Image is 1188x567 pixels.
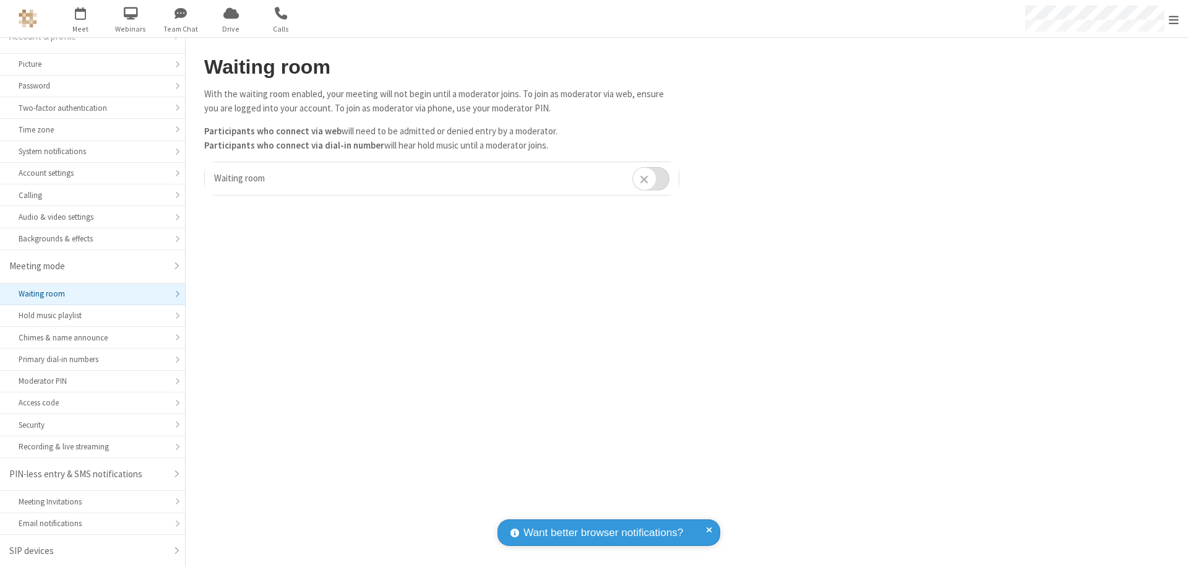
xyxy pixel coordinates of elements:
div: Picture [19,58,166,70]
div: Hold music playlist [19,309,166,321]
div: Primary dial-in numbers [19,353,166,365]
div: Two-factor authentication [19,102,166,114]
div: SIP devices [9,544,166,558]
b: Participants who connect via web [204,125,342,137]
div: Recording & live streaming [19,441,166,452]
span: Drive [208,24,254,35]
div: Moderator PIN [19,375,166,387]
img: QA Selenium DO NOT DELETE OR CHANGE [19,9,37,28]
span: Webinars [108,24,154,35]
span: Calls [258,24,304,35]
div: Calling [19,189,166,201]
div: Time zone [19,124,166,136]
div: Meeting Invitations [19,496,166,508]
span: Meet [58,24,104,35]
div: PIN-less entry & SMS notifications [9,467,166,482]
div: Email notifications [19,517,166,529]
div: Security [19,419,166,431]
div: Access code [19,397,166,409]
p: With the waiting room enabled, your meeting will not begin until a moderator joins. To join as mo... [204,87,679,115]
div: Password [19,80,166,92]
span: Want better browser notifications? [523,525,683,541]
p: will need to be admitted or denied entry by a moderator. will hear hold music until a moderator j... [204,124,679,152]
div: Waiting room [19,288,166,300]
span: Waiting room [214,172,265,184]
b: Participants who connect via dial-in number [204,139,384,151]
h2: Waiting room [204,56,679,78]
div: Backgrounds & effects [19,233,166,245]
div: Meeting mode [9,259,166,274]
div: System notifications [19,145,166,157]
div: Chimes & name announce [19,332,166,344]
div: Account settings [19,167,166,179]
span: Team Chat [158,24,204,35]
div: Audio & video settings [19,211,166,223]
